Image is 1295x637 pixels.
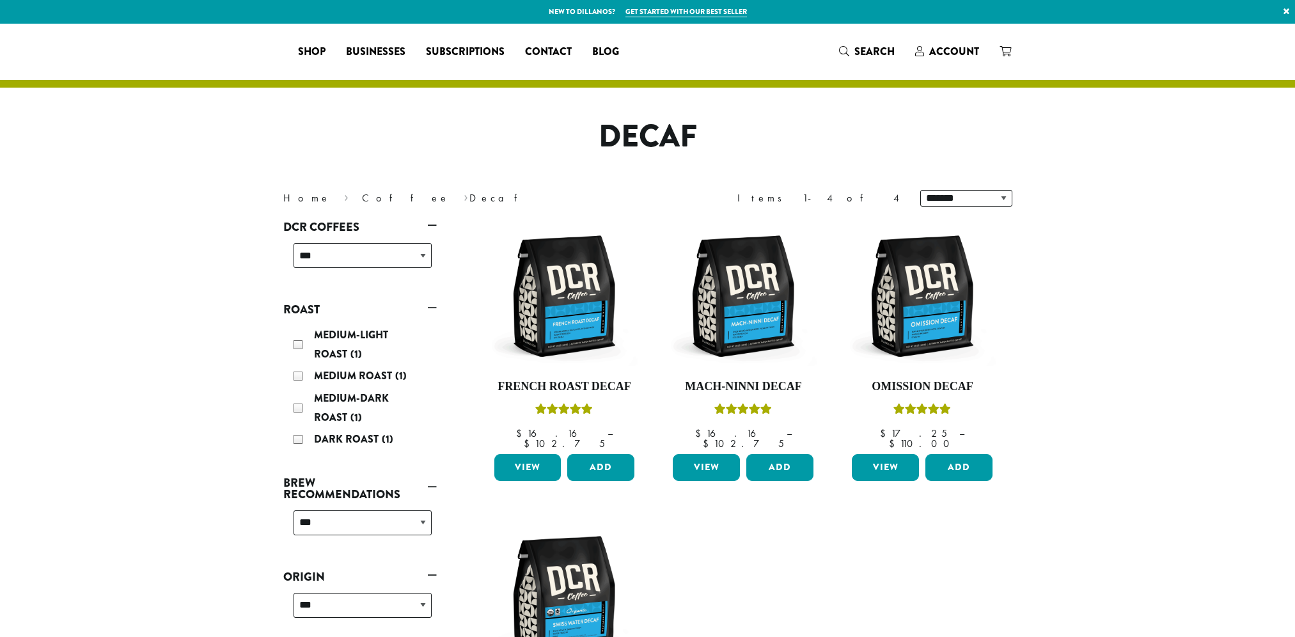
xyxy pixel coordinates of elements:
[608,427,613,440] span: –
[362,191,450,205] a: Coffee
[344,186,349,206] span: ›
[491,223,638,449] a: French Roast DecafRated 5.00 out of 5
[889,437,900,450] span: $
[889,437,955,450] bdi: 110.00
[893,402,951,421] div: Rated 4.33 out of 5
[350,410,362,425] span: (1)
[737,191,901,206] div: Items 1-4 of 4
[849,380,996,394] h4: Omission Decaf
[535,402,593,421] div: Rated 5.00 out of 5
[567,454,634,481] button: Add
[298,44,326,60] span: Shop
[854,44,895,59] span: Search
[283,588,437,633] div: Origin
[852,454,919,481] a: View
[395,368,407,383] span: (1)
[746,454,813,481] button: Add
[283,299,437,320] a: Roast
[274,118,1022,155] h1: Decaf
[346,44,405,60] span: Businesses
[714,402,772,421] div: Rated 5.00 out of 5
[880,427,947,440] bdi: 17.25
[929,44,979,59] span: Account
[314,432,382,446] span: Dark Roast
[491,223,638,370] img: DCR-12oz-French-Roast-Decaf-Stock-scaled.png
[829,41,905,62] a: Search
[516,427,595,440] bdi: 16.16
[382,432,393,446] span: (1)
[524,437,535,450] span: $
[464,186,468,206] span: ›
[849,223,996,449] a: Omission DecafRated 4.33 out of 5
[787,427,792,440] span: –
[703,437,714,450] span: $
[625,6,747,17] a: Get started with our best seller
[494,454,561,481] a: View
[314,327,388,361] span: Medium-Light Roast
[673,454,740,481] a: View
[524,437,605,450] bdi: 102.75
[283,566,437,588] a: Origin
[695,427,706,440] span: $
[283,472,437,505] a: Brew Recommendations
[670,223,817,370] img: DCR-12oz-Mach-Ninni-Decaf-Stock-scaled.png
[283,216,437,238] a: DCR Coffees
[491,380,638,394] h4: French Roast Decaf
[670,223,817,449] a: Mach-Ninni DecafRated 5.00 out of 5
[880,427,891,440] span: $
[288,42,336,62] a: Shop
[516,427,527,440] span: $
[959,427,964,440] span: –
[314,368,395,383] span: Medium Roast
[350,347,362,361] span: (1)
[283,191,629,206] nav: Breadcrumb
[592,44,619,60] span: Blog
[283,191,331,205] a: Home
[314,391,389,425] span: Medium-Dark Roast
[703,437,784,450] bdi: 102.75
[525,44,572,60] span: Contact
[426,44,505,60] span: Subscriptions
[670,380,817,394] h4: Mach-Ninni Decaf
[695,427,774,440] bdi: 16.16
[849,223,996,370] img: DCR-12oz-Omission-Decaf-scaled.png
[283,505,437,551] div: Brew Recommendations
[283,238,437,283] div: DCR Coffees
[925,454,993,481] button: Add
[283,320,437,456] div: Roast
